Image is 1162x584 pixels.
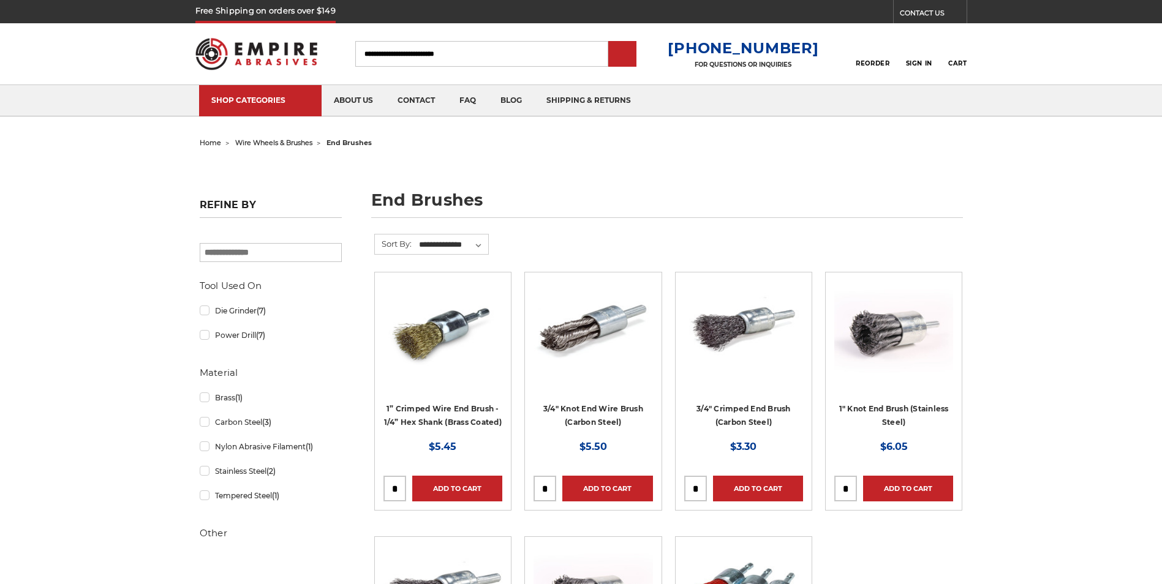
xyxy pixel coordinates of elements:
[262,417,271,427] span: (3)
[306,442,313,451] span: (1)
[200,279,342,293] h5: Tool Used On
[200,460,342,482] a: Stainless Steel(2)
[834,281,953,438] a: Knotted End Brush
[195,30,318,78] img: Empire Abrasives
[326,138,372,147] span: end brushes
[534,281,652,438] a: Twist Knot End Brush
[371,192,963,218] h1: end brushes
[948,40,967,67] a: Cart
[562,476,652,501] a: Add to Cart
[684,281,803,379] img: 3/4" Crimped End Brush (Carbon Steel)
[668,39,818,57] a: [PHONE_NUMBER]
[383,281,502,379] img: brass coated 1 inch end brush
[834,281,953,379] img: Knotted End Brush
[266,466,276,476] span: (2)
[579,441,607,452] span: $5.50
[200,300,342,321] a: Die Grinder(7)
[322,85,385,116] a: about us
[730,441,756,452] span: $3.30
[235,138,312,147] a: wire wheels & brushes
[256,331,265,340] span: (7)
[856,40,889,67] a: Reorder
[906,59,932,67] span: Sign In
[534,85,643,116] a: shipping & returns
[200,138,221,147] a: home
[488,85,534,116] a: blog
[412,476,502,501] a: Add to Cart
[375,234,412,253] label: Sort By:
[668,61,818,69] p: FOR QUESTIONS OR INQUIRIES
[200,436,342,457] a: Nylon Abrasive Filament(1)
[447,85,488,116] a: faq
[200,365,342,380] h5: Material
[200,411,342,433] a: Carbon Steel(3)
[200,324,342,346] a: Power Drill(7)
[684,281,803,438] a: 3/4" Crimped End Brush (Carbon Steel)
[417,236,488,254] select: Sort By:
[200,199,342,218] h5: Refine by
[534,281,652,379] img: Twist Knot End Brush
[863,476,953,501] a: Add to Cart
[948,59,967,67] span: Cart
[211,95,309,105] div: SHOP CATEGORIES
[900,6,967,23] a: CONTACT US
[272,491,279,500] span: (1)
[880,441,908,452] span: $6.05
[200,485,342,506] a: Tempered Steel(1)
[383,281,502,438] a: brass coated 1 inch end brush
[429,441,456,452] span: $5.45
[200,526,342,541] h5: Other
[385,85,447,116] a: contact
[713,476,803,501] a: Add to Cart
[610,42,635,67] input: Submit
[200,387,342,408] a: Brass(1)
[235,393,243,402] span: (1)
[257,306,266,315] span: (7)
[856,59,889,67] span: Reorder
